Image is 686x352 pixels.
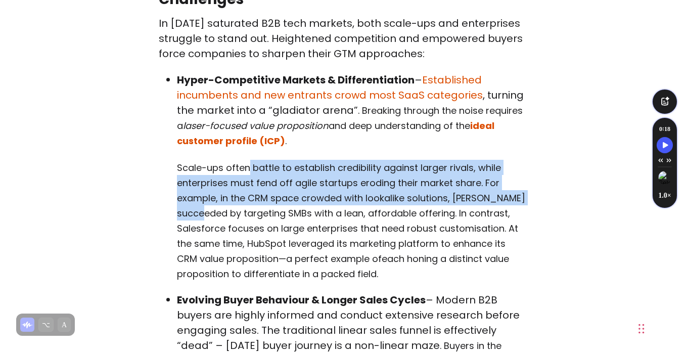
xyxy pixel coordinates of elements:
[177,73,483,102] a: Established incumbents and new entrants crowd most SaaS categories
[177,118,494,148] a: ideal customer profile (ICP)
[285,135,287,147] span: .
[159,16,528,61] p: In [DATE] saturated B2B tech markets, both scale-ups and enterprises struggle to stand out. Heigh...
[638,314,645,344] div: Drag
[177,161,525,265] span: Scale-ups often battle to establish credibility against larger rivals, while enterprises must fen...
[183,119,329,132] em: laser-focused value proposition
[177,72,528,148] p: – , turning the market into a “gladiator arena”
[177,252,509,280] span: each honing a distinct value proposition to differentiate in a packed field.
[177,293,426,307] strong: Evolving Buyer Behaviour & Longer Sales Cycles
[177,73,415,87] strong: Hyper-Competitive Markets & Differentiation
[329,119,470,132] span: and deep understanding of the
[635,303,686,352] iframe: Chat Widget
